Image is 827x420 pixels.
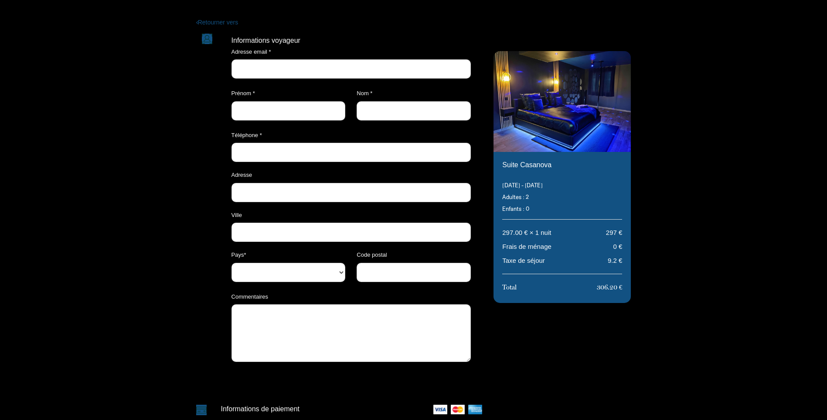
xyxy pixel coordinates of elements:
label: Commentaires [231,293,269,301]
label: Code postal [357,251,387,259]
img: credit-card [196,405,207,415]
img: visa-card [433,405,447,414]
label: Prénom * [231,89,255,98]
img: amex [468,405,482,414]
p: 297.00 € × 1 nuit [502,227,551,238]
p: Taxe de séjour [502,255,545,266]
span: Total [502,283,517,291]
p: Enfants : 0 [502,205,622,213]
p: 9.2 € [608,255,622,266]
label: Ville [231,211,242,220]
p: 297 € [606,227,623,238]
p: Suite Casanova [502,161,622,169]
img: mastercard [451,405,465,414]
label: Pays [231,251,246,259]
a: Retourner vers [196,17,631,27]
p: Frais de ménage [502,241,551,252]
img: rental-image [493,51,631,154]
img: guests-info [202,34,212,44]
label: Adresse [231,171,252,179]
label: Téléphone * [231,131,262,140]
select: Default select example [231,263,345,282]
p: [DATE] - [DATE] [502,181,622,189]
p: Informations de paiement [221,405,300,413]
p: Informations voyageur [231,36,471,45]
label: Adresse email * [231,48,271,56]
label: Nom * [357,89,372,98]
p: 0 € [613,241,623,252]
span: 306.20 € [597,283,623,291]
p: Adultes : 2 [502,193,622,201]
